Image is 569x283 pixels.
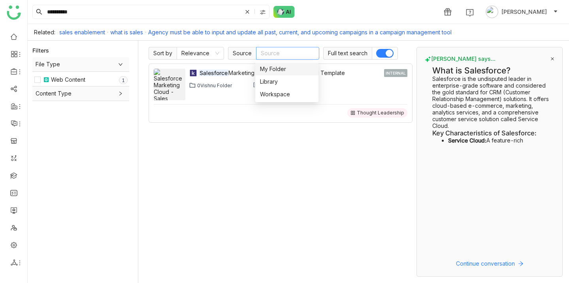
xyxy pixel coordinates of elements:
nz-option-item: My Folder [255,63,318,75]
a: SalesforceMarketing Cloud -SalesBattlecard Template [199,69,382,77]
img: Salesforce Marketing Cloud - Sales Battlecard Template [154,69,185,115]
img: klue.svg [189,69,197,77]
div: [DATE] [253,82,269,88]
nz-option-item: Library [255,75,318,88]
div: Web Content [51,75,85,84]
a: sales enablement [59,29,105,36]
div: 0Vishnu Folder [197,82,232,88]
nz-badge-sup: 1 [119,76,128,84]
span: [PERSON_NAME] says... [425,55,496,62]
img: ask-buddy-normal.svg [273,6,295,18]
div: My Folder [260,65,314,73]
h3: Key Characteristics of Salesforce: [432,129,551,137]
img: help.svg [466,9,474,17]
span: Source [228,47,256,60]
span: [PERSON_NAME] [501,7,547,16]
div: Workspace [260,90,314,99]
div: Library [260,77,314,86]
span: Sort by [149,47,177,60]
div: Marketing Cloud - Battlecard Template [199,69,382,77]
img: avatar [486,6,498,18]
div: File Type [32,57,129,71]
span: File Type [36,60,126,69]
p: 1 [122,77,125,84]
h2: What is Salesforce? [432,66,551,75]
p: Salesforce is the undisputed leader in enterprise-grade software and considered the gold standard... [432,75,551,129]
strong: Service Cloud: [448,137,486,144]
img: logo [7,6,21,20]
span: Full text search [323,47,372,60]
nz-option-item: Workspace [255,88,318,101]
img: buddy-says [425,56,431,62]
span: Content Type [36,89,126,98]
nz-select-item: Relevance [181,47,219,59]
a: Agency must be able to input and update all past, current, and upcoming campaigns in a campaign m... [148,29,452,36]
button: [PERSON_NAME] [484,6,560,18]
div: Related: [34,29,55,36]
img: article.svg [43,77,49,83]
em: Salesforce [199,69,228,76]
a: what is sales [110,29,143,36]
button: Continue conversation [425,259,554,268]
li: A feature-rich [448,137,551,144]
div: Content Type [32,86,129,101]
div: Thought Leadership [357,110,404,116]
div: INTERNAL [384,69,407,77]
span: Continue conversation [456,259,515,268]
img: search-type.svg [260,9,266,15]
div: Filters [32,47,49,54]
